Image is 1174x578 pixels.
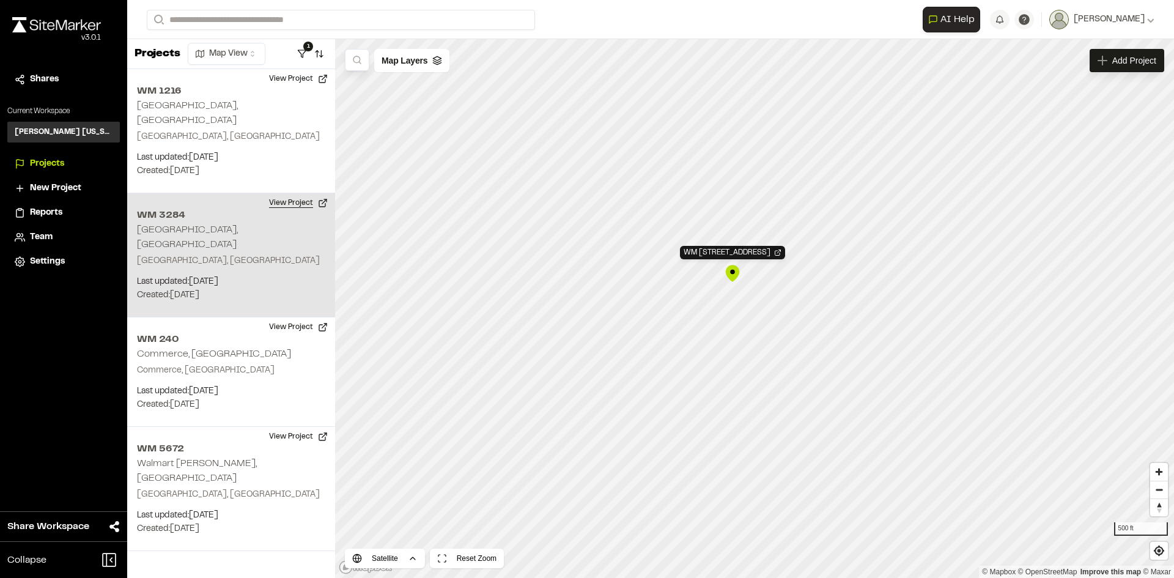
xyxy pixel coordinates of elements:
[1112,54,1156,67] span: Add Project
[137,488,325,502] p: [GEOGRAPHIC_DATA], [GEOGRAPHIC_DATA]
[15,127,113,138] h3: [PERSON_NAME] [US_STATE]
[262,427,335,446] button: View Project
[7,519,89,534] span: Share Workspace
[30,255,65,269] span: Settings
[1143,568,1171,576] a: Maxar
[137,442,325,456] h2: WM 5672
[382,54,427,67] span: Map Layers
[30,182,81,195] span: New Project
[12,32,101,43] div: Oh geez...please don't...
[7,553,46,568] span: Collapse
[262,317,335,337] button: View Project
[345,549,425,568] button: Satellite
[15,73,113,86] a: Shares
[1150,481,1168,498] button: Zoom out
[30,206,62,220] span: Reports
[147,10,169,30] button: Search
[15,182,113,195] a: New Project
[137,332,325,347] h2: WM 240
[137,385,325,398] p: Last updated: [DATE]
[1049,10,1154,29] button: [PERSON_NAME]
[137,350,291,358] h2: Commerce, [GEOGRAPHIC_DATA]
[1018,568,1077,576] a: OpenStreetMap
[30,157,64,171] span: Projects
[923,7,980,32] button: Open AI Assistant
[1080,568,1141,576] a: Map feedback
[137,165,325,178] p: Created: [DATE]
[1150,542,1168,560] button: Find my location
[430,549,504,568] button: Reset Zoom
[7,106,120,117] p: Current Workspace
[15,231,113,244] a: Team
[137,102,238,125] h2: [GEOGRAPHIC_DATA], [GEOGRAPHIC_DATA]
[137,459,257,483] h2: Walmart [PERSON_NAME], [GEOGRAPHIC_DATA]
[30,73,59,86] span: Shares
[293,44,311,64] button: 1
[1150,498,1168,516] button: Reset bearing to north
[982,568,1016,576] a: Mapbox
[339,560,393,574] a: Mapbox logo
[137,130,325,144] p: [GEOGRAPHIC_DATA], [GEOGRAPHIC_DATA]
[137,151,325,165] p: Last updated: [DATE]
[1150,463,1168,481] button: Zoom in
[262,69,335,89] button: View Project
[137,289,325,302] p: Created: [DATE]
[135,46,180,62] p: Projects
[680,246,785,259] div: Open Project
[137,226,238,249] h2: [GEOGRAPHIC_DATA], [GEOGRAPHIC_DATA]
[1150,499,1168,516] span: Reset bearing to north
[15,157,113,171] a: Projects
[1114,522,1168,536] div: 500 ft
[723,264,742,283] div: Map marker
[137,398,325,412] p: Created: [DATE]
[335,39,1174,578] canvas: Map
[137,208,325,223] h2: WM 3284
[137,509,325,522] p: Last updated: [DATE]
[137,275,325,289] p: Last updated: [DATE]
[137,364,325,377] p: Commerce, [GEOGRAPHIC_DATA]
[30,231,53,244] span: Team
[137,84,325,98] h2: WM 1216
[923,7,985,32] div: Open AI Assistant
[262,193,335,213] button: View Project
[12,17,101,32] img: rebrand.png
[137,254,325,268] p: [GEOGRAPHIC_DATA], [GEOGRAPHIC_DATA]
[15,206,113,220] a: Reports
[940,12,975,27] span: AI Help
[303,42,313,51] span: 1
[15,255,113,269] a: Settings
[137,522,325,536] p: Created: [DATE]
[1074,13,1145,26] span: [PERSON_NAME]
[1049,10,1069,29] img: User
